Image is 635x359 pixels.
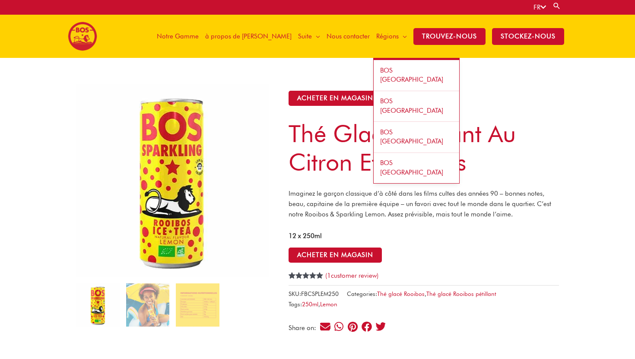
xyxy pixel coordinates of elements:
button: ACHETER EN MAGASIN [289,91,382,106]
span: FBCSPLEM250 [301,290,339,297]
img: Thé glacé pétillant au citron et rooibos [76,283,120,327]
a: Suite [295,15,324,58]
span: 1 [289,272,292,289]
a: BOS [GEOGRAPHIC_DATA] [374,153,459,184]
span: BOS [GEOGRAPHIC_DATA] [380,159,443,176]
span: Nous contacter [327,23,370,49]
a: Thé glacé Rooibos pétillant [426,290,496,297]
span: TROUVEZ-NOUS [413,28,486,45]
span: Régions [376,23,399,49]
span: Notre Gamme [157,23,199,49]
img: BOS logo finals-200px [68,22,97,51]
span: Categories: , [347,289,496,299]
a: Régions [373,15,410,58]
div: Share on email [319,321,331,332]
a: FR [533,3,546,11]
a: BOS [GEOGRAPHIC_DATA] [374,122,459,153]
span: Suite [298,23,312,49]
div: Share on: [289,325,319,331]
img: Thé glacé pétillant au citron et rooibos [76,84,270,277]
a: BOS [GEOGRAPHIC_DATA] [374,60,459,91]
span: Rated out of 5 based on customer rating [289,272,324,308]
div: Share on pinterest [347,321,359,332]
span: SKU: [289,289,339,299]
a: Search button [552,2,561,10]
div: Share on whatsapp [333,321,345,332]
h1: Thé glacé pétillant au citron et rooibos [289,119,559,176]
span: stockez-nous [492,28,564,45]
span: BOS [GEOGRAPHIC_DATA] [380,128,443,146]
span: BOS [GEOGRAPHIC_DATA] [380,67,443,84]
img: Thé glacé pétillant au citron et rooibos - Image 3 [176,283,219,327]
a: 250ml [302,301,318,308]
div: Share on facebook [361,321,372,332]
a: TROUVEZ-NOUS [410,15,489,58]
p: Imaginez le garçon classique d’à côté dans les films cultes des années 90 – bonnes notes, beau, c... [289,188,559,219]
span: Tags: , [289,299,337,309]
p: 12 x 250ml [289,231,559,241]
div: Share on twitter [375,321,386,332]
a: (1customer review) [325,272,378,280]
a: Thé glacé Rooibos [377,290,425,297]
a: Lemon [320,301,337,308]
a: Nous contacter [324,15,373,58]
nav: Site Navigation [147,15,568,58]
a: stockez-nous [489,15,568,58]
a: à propos de [PERSON_NAME] [202,15,295,58]
span: à propos de [PERSON_NAME] [205,23,292,49]
span: BOS [GEOGRAPHIC_DATA] [380,97,443,114]
img: TB_20170504_BOS_3250_CMYK-2 [126,283,169,327]
span: 1 [327,272,331,280]
a: BOS [GEOGRAPHIC_DATA] [374,91,459,122]
button: ACHETER EN MAGASIN [289,248,382,263]
a: Notre Gamme [154,15,202,58]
